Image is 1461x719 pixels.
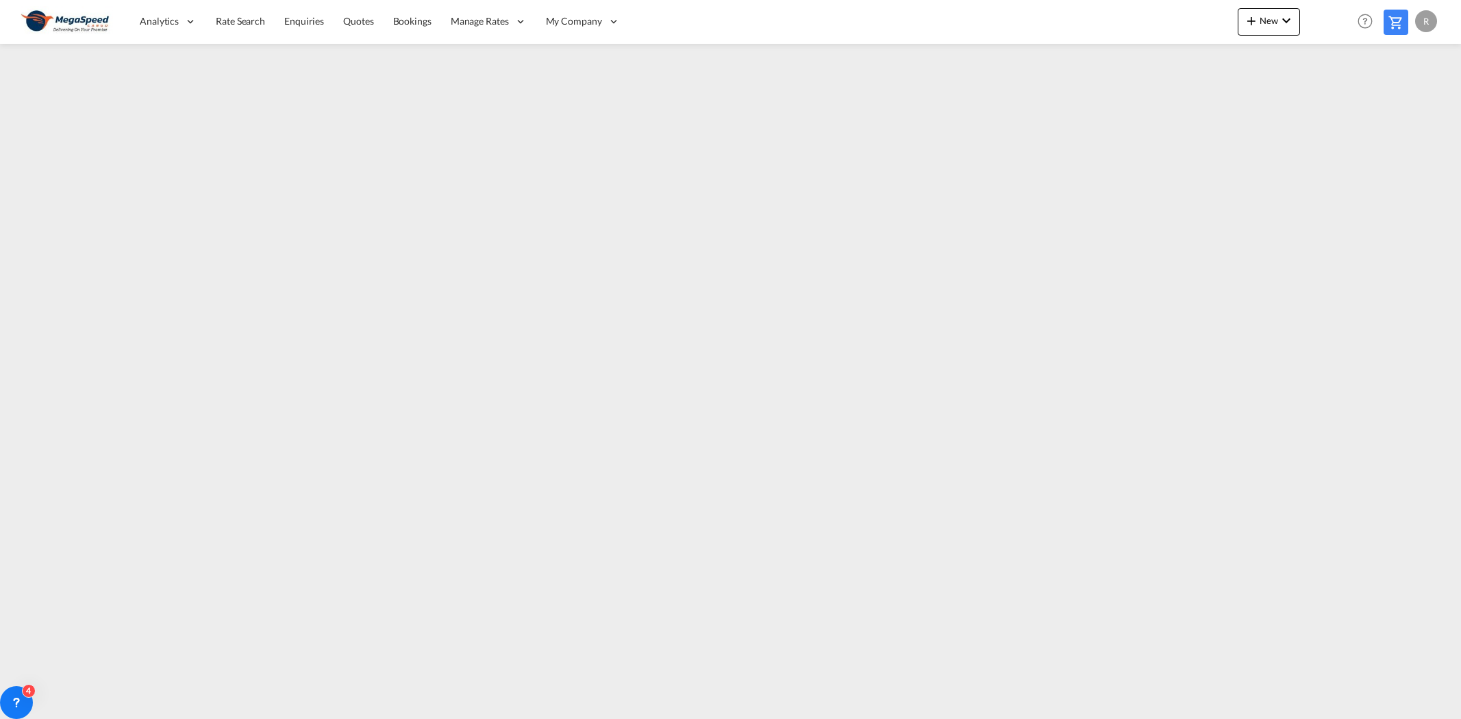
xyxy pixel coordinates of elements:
md-icon: icon-plus 400-fg [1243,12,1260,29]
span: New [1243,15,1295,26]
span: Quotes [343,15,373,27]
span: Manage Rates [451,14,509,28]
span: Rate Search [216,15,265,27]
md-icon: icon-chevron-down [1278,12,1295,29]
img: ad002ba0aea611eda5429768204679d3.JPG [21,6,113,37]
div: R [1415,10,1437,32]
span: Bookings [393,15,432,27]
div: Help [1353,10,1384,34]
span: My Company [546,14,602,28]
span: Enquiries [284,15,324,27]
button: icon-plus 400-fgNewicon-chevron-down [1238,8,1300,36]
span: Help [1353,10,1377,33]
span: Analytics [140,14,179,28]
